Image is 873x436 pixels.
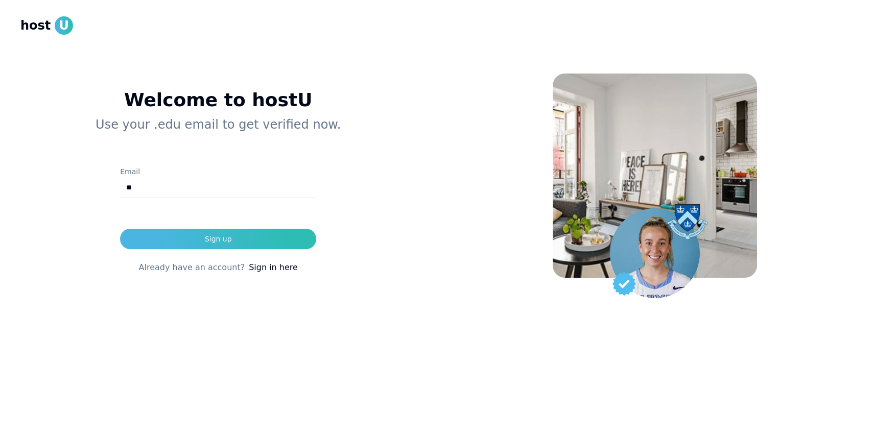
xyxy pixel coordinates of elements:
[20,16,73,35] a: hostU
[37,90,400,110] h1: Welcome to hostU
[553,74,757,278] img: House Background
[120,229,316,249] button: Sign up
[610,208,700,298] img: Student
[37,116,400,133] p: Use your .edu email to get verified now.
[667,204,708,239] img: Columbia university
[20,17,51,34] span: host
[249,261,298,274] a: Sign in here
[55,16,73,35] span: U
[120,167,140,176] label: Email
[139,261,245,274] span: Already have an account?
[205,234,232,244] div: Sign up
